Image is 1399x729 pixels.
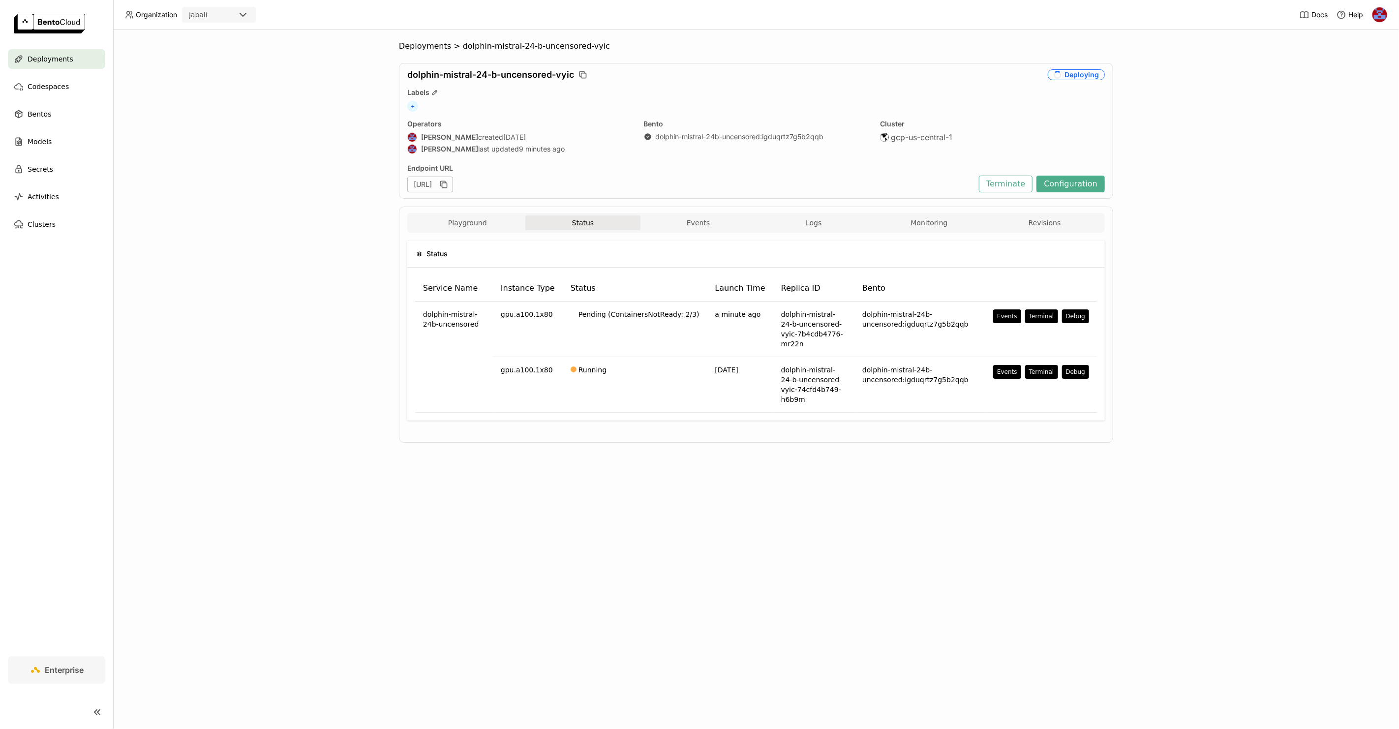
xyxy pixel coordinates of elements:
a: Bentos [8,104,105,124]
td: Pending (ContainersNotReady: 2/3) [563,302,707,357]
th: Status [563,275,707,302]
a: dolphin-mistral-24b-uncensored:igduqrtz7g5b2qqb [656,132,824,141]
button: Playground [410,215,525,230]
th: Bento [854,275,985,302]
div: Deploying [1048,69,1105,80]
a: Activities [8,187,105,207]
div: Operators [407,120,632,128]
button: Status [525,215,641,230]
button: Revisions [987,215,1102,230]
span: Help [1348,10,1363,19]
input: Selected jabali. [209,10,210,20]
button: Terminate [979,176,1033,192]
td: gpu.a100.1x80 [493,302,563,357]
a: Codespaces [8,77,105,96]
img: Jhonatan Oliveira [408,145,417,153]
button: Events [640,215,756,230]
td: dolphin-mistral-24b-uncensored:igduqrtz7g5b2qqb [854,357,985,413]
span: Docs [1311,10,1328,19]
span: Codespaces [28,81,69,92]
span: Status [426,248,448,259]
strong: [PERSON_NAME] [421,133,478,142]
nav: Breadcrumbs navigation [399,41,1113,51]
span: dolphin-mistral-24-b-uncensored-vyic [407,69,574,80]
div: Events [997,368,1017,376]
a: Deployments [8,49,105,69]
span: Deployments [399,41,451,51]
button: Events [993,365,1021,379]
div: last updated [407,144,632,154]
a: Clusters [8,214,105,234]
td: gpu.a100.1x80 [493,357,563,413]
i: loading [1052,69,1063,80]
div: Help [1337,10,1363,20]
div: Cluster [880,120,1105,128]
div: [URL] [407,177,453,192]
button: Events [993,309,1021,323]
td: dolphin-mistral-24-b-uncensored-vyic-7b4cdb4776-mr22n [773,302,854,357]
span: Secrets [28,163,53,175]
button: Terminal [1025,309,1058,323]
td: dolphin-mistral-24b-uncensored:igduqrtz7g5b2qqb [854,302,985,357]
span: + [407,101,418,112]
span: Enterprise [45,665,84,675]
button: Debug [1062,309,1089,323]
span: [DATE] [715,366,738,374]
button: Configuration [1036,176,1105,192]
button: Terminal [1025,365,1058,379]
th: Replica ID [773,275,854,302]
strong: [PERSON_NAME] [421,145,478,153]
img: logo [14,14,85,33]
th: Launch Time [707,275,773,302]
span: Deployments [28,53,73,65]
span: gcp-us-central-1 [891,132,952,142]
span: dolphin-mistral-24-b-uncensored-vyic [463,41,610,51]
span: Activities [28,191,59,203]
img: Jhonatan Oliveira [1372,7,1387,22]
span: 9 minutes ago [519,145,565,153]
span: a minute ago [715,310,761,318]
span: [DATE] [503,133,526,142]
span: Models [28,136,52,148]
div: Events [997,312,1017,320]
div: Endpoint URL [407,164,974,173]
div: jabali [189,10,208,20]
span: dolphin-mistral-24b-uncensored [423,309,485,329]
span: Bentos [28,108,51,120]
button: Monitoring [872,215,987,230]
span: > [451,41,463,51]
a: Secrets [8,159,105,179]
div: created [407,132,632,142]
span: Organization [136,10,177,19]
img: Jhonatan Oliveira [408,133,417,142]
td: Running [563,357,707,413]
a: Models [8,132,105,152]
a: Enterprise [8,656,105,684]
span: Clusters [28,218,56,230]
button: Debug [1062,365,1089,379]
a: Docs [1300,10,1328,20]
button: Logs [756,215,872,230]
div: Labels [407,88,1105,97]
div: Bento [644,120,869,128]
th: Service Name [415,275,493,302]
td: dolphin-mistral-24-b-uncensored-vyic-74cfd4b749-h6b9m [773,357,854,413]
th: Instance Type [493,275,563,302]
